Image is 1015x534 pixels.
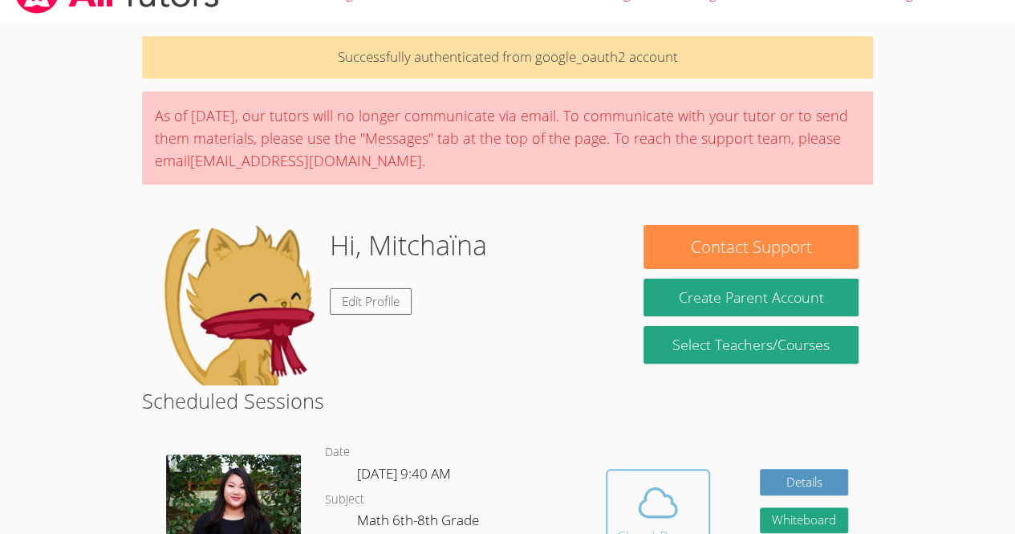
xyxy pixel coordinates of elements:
[644,326,858,364] a: Select Teachers/Courses
[325,490,364,510] dt: Subject
[357,464,451,483] span: [DATE] 9:40 AM
[142,385,873,416] h2: Scheduled Sessions
[330,288,412,315] a: Edit Profile
[644,225,858,269] button: Contact Support
[142,36,873,79] p: Successfully authenticated from google_oauth2 account
[330,225,487,266] h1: Hi, Mitchaïna
[325,442,350,463] dt: Date
[142,92,873,185] div: As of [DATE], our tutors will no longer communicate via email. To communicate with your tutor or ...
[760,508,848,534] button: Whiteboard
[760,469,848,495] a: Details
[156,225,317,385] img: default.png
[644,279,858,316] button: Create Parent Account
